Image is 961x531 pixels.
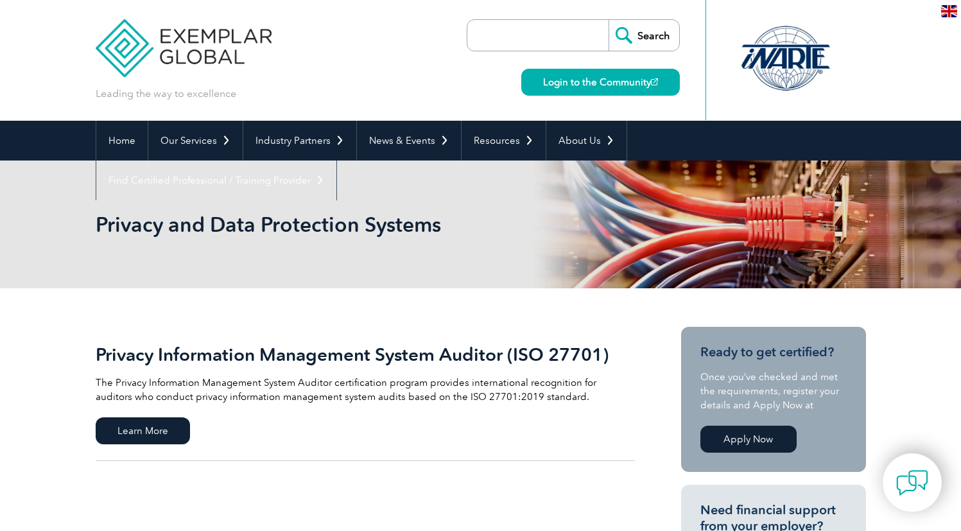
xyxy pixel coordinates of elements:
h1: Privacy and Data Protection Systems [96,212,589,237]
img: open_square.png [651,78,658,85]
a: Privacy Information Management System Auditor (ISO 27701) The Privacy Information Management Syst... [96,327,635,461]
a: Login to the Community [521,69,680,96]
h3: Ready to get certified? [700,344,847,360]
p: Once you’ve checked and met the requirements, register your details and Apply Now at [700,370,847,412]
a: Industry Partners [243,121,356,161]
a: Our Services [148,121,243,161]
img: en [941,5,957,17]
a: News & Events [357,121,461,161]
a: About Us [546,121,627,161]
span: Learn More [96,417,190,444]
p: Leading the way to excellence [96,87,236,101]
p: The Privacy Information Management System Auditor certification program provides international re... [96,376,635,404]
img: contact-chat.png [896,467,928,499]
h2: Privacy Information Management System Auditor (ISO 27701) [96,344,635,365]
input: Search [609,20,679,51]
a: Home [96,121,148,161]
a: Find Certified Professional / Training Provider [96,161,336,200]
a: Resources [462,121,546,161]
a: Apply Now [700,426,797,453]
